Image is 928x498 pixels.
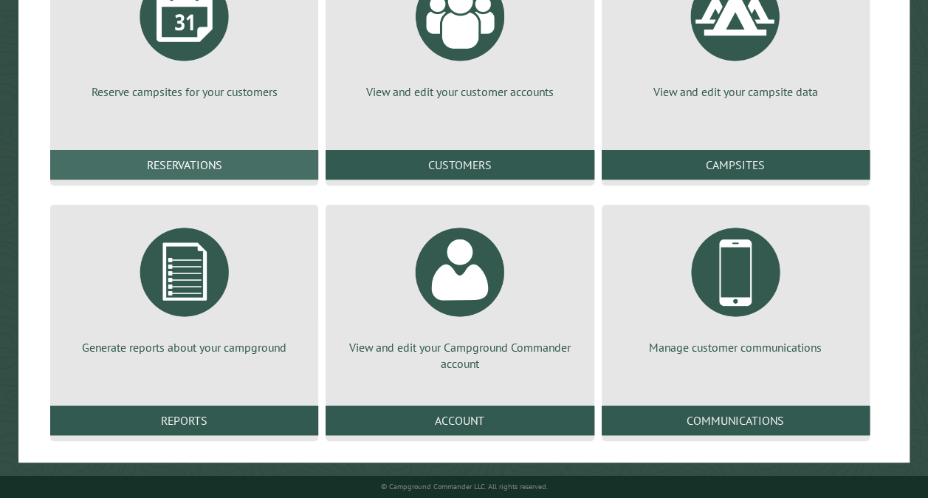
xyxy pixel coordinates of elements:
[619,216,852,355] a: Manage customer communications
[602,406,870,435] a: Communications
[50,150,318,180] a: Reservations
[50,406,318,435] a: Reports
[619,339,852,355] p: Manage customer communications
[343,339,576,372] p: View and edit your Campground Commander account
[68,216,300,355] a: Generate reports about your campground
[68,339,300,355] p: Generate reports about your campground
[326,406,594,435] a: Account
[343,83,576,100] p: View and edit your customer accounts
[68,83,300,100] p: Reserve campsites for your customers
[343,216,576,372] a: View and edit your Campground Commander account
[619,83,852,100] p: View and edit your campsite data
[381,482,548,491] small: © Campground Commander LLC. All rights reserved.
[602,150,870,180] a: Campsites
[326,150,594,180] a: Customers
